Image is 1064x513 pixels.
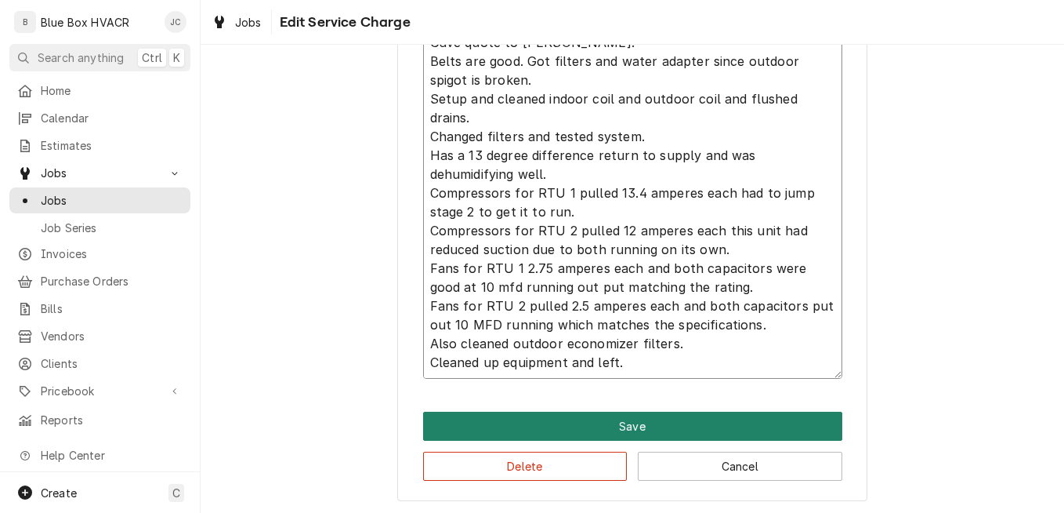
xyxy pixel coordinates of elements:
[275,12,411,33] span: Edit Service Charge
[9,78,190,104] a: Home
[41,82,183,99] span: Home
[41,328,183,344] span: Vendors
[423,441,842,481] div: Button Group Row
[14,11,36,33] div: B
[9,44,190,71] button: Search anythingCtrlK
[9,187,190,213] a: Jobs
[9,105,190,131] a: Calendar
[41,273,183,289] span: Purchase Orders
[9,160,190,186] a: Go to Jobs
[9,215,190,241] a: Job Series
[142,49,162,66] span: Ctrl
[165,11,186,33] div: JC
[423,412,842,441] button: Save
[41,447,181,464] span: Help Center
[41,246,183,262] span: Invoices
[41,165,159,181] span: Jobs
[205,9,268,35] a: Jobs
[41,300,183,317] span: Bills
[38,49,124,66] span: Search anything
[423,7,842,379] textarea: Arrived and checked in. Setup and got on the roof and surveyed the equipment. Gave quote to [PERS...
[9,133,190,158] a: Estimates
[638,452,842,481] button: Cancel
[423,452,628,481] button: Delete
[9,407,190,433] a: Reports
[423,412,842,481] div: Button Group
[9,241,190,267] a: Invoices
[41,192,183,209] span: Jobs
[14,11,36,33] div: Blue Box HVACR's Avatar
[165,11,186,33] div: Josh Canfield's Avatar
[41,412,183,428] span: Reports
[173,49,180,66] span: K
[9,351,190,377] a: Clients
[41,14,129,31] div: Blue Box HVACR
[9,323,190,349] a: Vendors
[9,268,190,294] a: Purchase Orders
[41,383,159,399] span: Pricebook
[9,442,190,468] a: Go to Help Center
[41,355,183,372] span: Clients
[41,486,77,500] span: Create
[9,296,190,322] a: Bills
[9,378,190,404] a: Go to Pricebook
[9,470,190,496] a: Go to What's New
[423,412,842,441] div: Button Group Row
[235,14,262,31] span: Jobs
[172,485,180,501] span: C
[41,137,183,154] span: Estimates
[41,110,183,126] span: Calendar
[41,220,183,236] span: Job Series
